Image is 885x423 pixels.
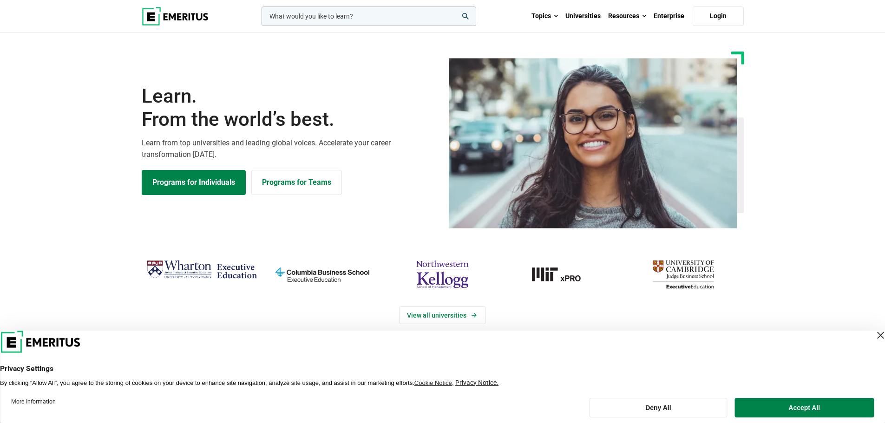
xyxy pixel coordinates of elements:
[262,7,476,26] input: woocommerce-product-search-field-0
[142,85,437,131] h1: Learn.
[507,256,618,293] a: MIT-xPRO
[628,256,739,293] img: cambridge-judge-business-school
[251,170,342,195] a: Explore for Business
[693,7,744,26] a: Login
[146,256,257,284] img: Wharton Executive Education
[387,256,498,293] img: northwestern-kellogg
[267,256,378,293] img: columbia-business-school
[142,137,437,161] p: Learn from top universities and leading global voices. Accelerate your career transformation [DATE].
[507,256,618,293] img: MIT xPRO
[142,170,246,195] a: Explore Programs
[142,108,437,131] span: From the world’s best.
[399,306,486,324] a: View Universities
[449,58,737,228] img: Learn from the world's best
